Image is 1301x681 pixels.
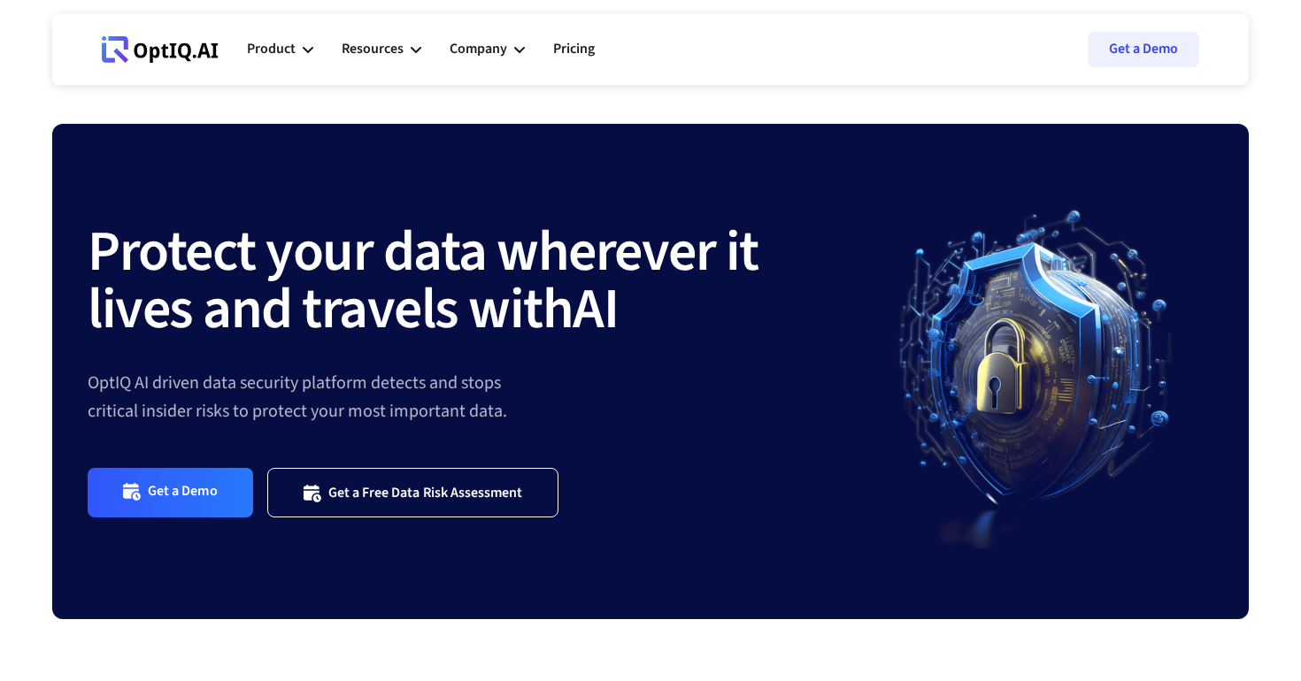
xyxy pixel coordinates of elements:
[88,211,758,350] strong: Protect your data wherever it lives and travels with
[88,369,859,425] div: OptIQ AI driven data security platform detects and stops critical insider risks to protect your m...
[573,269,618,350] strong: AI
[102,62,103,63] div: Webflow Homepage
[102,23,219,76] a: Webflow Homepage
[247,37,296,61] div: Product
[328,484,523,501] div: Get a Free Data Risk Assessment
[247,23,313,76] div: Product
[450,23,525,76] div: Company
[553,23,595,76] a: Pricing
[148,482,218,502] div: Get a Demo
[88,468,253,516] a: Get a Demo
[1088,32,1199,67] a: Get a Demo
[342,23,421,76] div: Resources
[450,37,507,61] div: Company
[342,37,404,61] div: Resources
[267,468,559,516] a: Get a Free Data Risk Assessment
